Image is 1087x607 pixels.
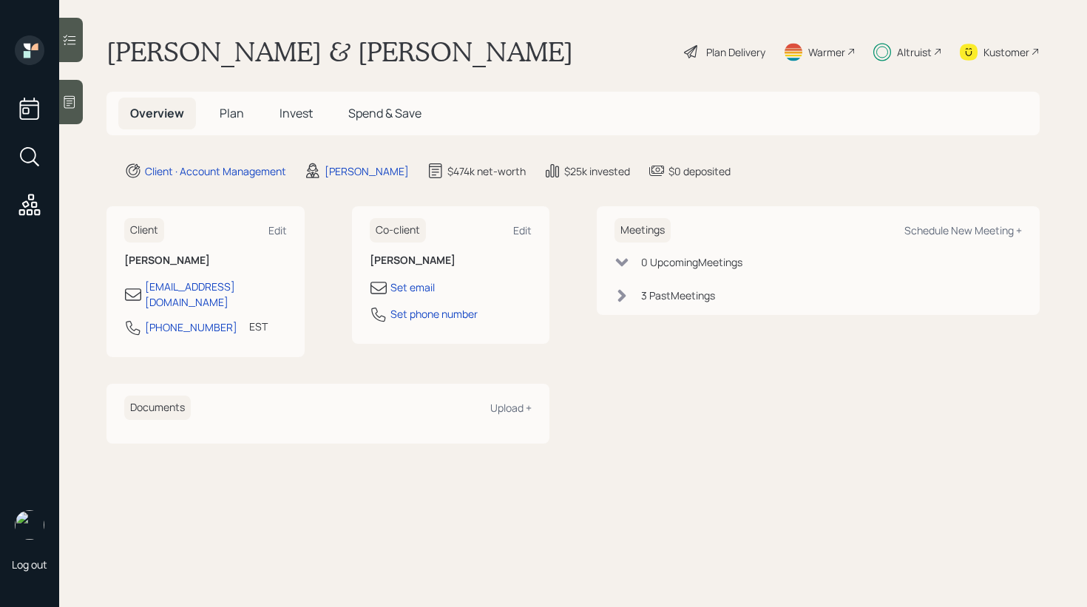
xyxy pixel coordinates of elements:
[249,319,268,334] div: EST
[325,163,409,179] div: [PERSON_NAME]
[220,105,244,121] span: Plan
[641,254,742,270] div: 0 Upcoming Meeting s
[983,44,1029,60] div: Kustomer
[641,288,715,303] div: 3 Past Meeting s
[370,254,532,267] h6: [PERSON_NAME]
[268,223,287,237] div: Edit
[668,163,731,179] div: $0 deposited
[390,279,435,295] div: Set email
[145,319,237,335] div: [PHONE_NUMBER]
[904,223,1022,237] div: Schedule New Meeting +
[513,223,532,237] div: Edit
[447,163,526,179] div: $474k net-worth
[124,396,191,420] h6: Documents
[564,163,630,179] div: $25k invested
[145,163,286,179] div: Client · Account Management
[897,44,932,60] div: Altruist
[490,401,532,415] div: Upload +
[370,218,426,243] h6: Co-client
[15,510,44,540] img: retirable_logo.png
[390,306,478,322] div: Set phone number
[348,105,421,121] span: Spend & Save
[280,105,313,121] span: Invest
[808,44,845,60] div: Warmer
[124,254,287,267] h6: [PERSON_NAME]
[614,218,671,243] h6: Meetings
[706,44,765,60] div: Plan Delivery
[106,35,573,68] h1: [PERSON_NAME] & [PERSON_NAME]
[12,557,47,572] div: Log out
[145,279,287,310] div: [EMAIL_ADDRESS][DOMAIN_NAME]
[130,105,184,121] span: Overview
[124,218,164,243] h6: Client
